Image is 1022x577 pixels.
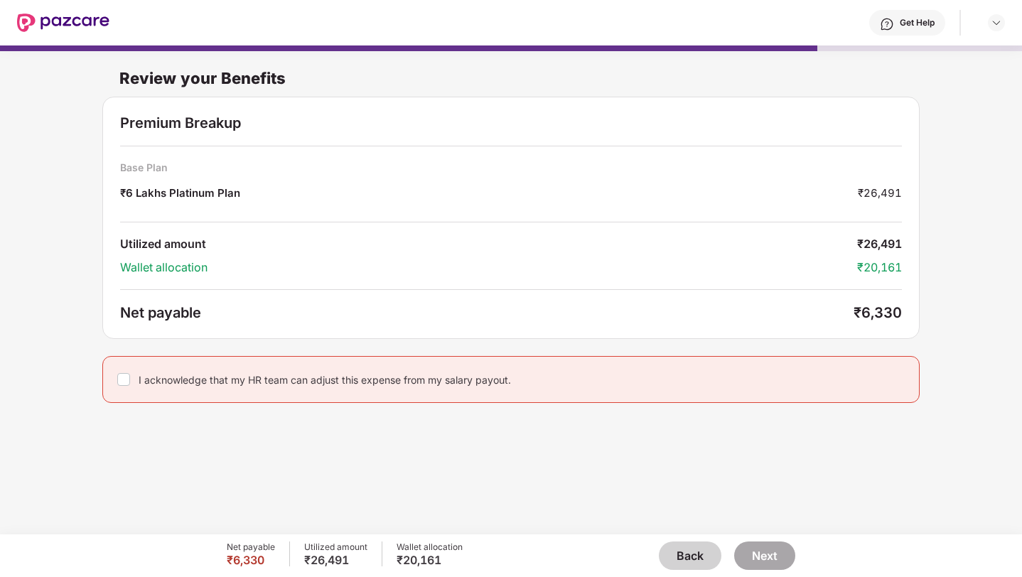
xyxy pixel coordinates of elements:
[397,553,463,567] div: ₹20,161
[102,51,920,97] div: Review your Benefits
[120,237,857,252] div: Utilized amount
[120,114,902,131] div: Premium Breakup
[991,17,1002,28] img: svg+xml;base64,PHN2ZyBpZD0iRHJvcGRvd24tMzJ4MzIiIHhtbG5zPSJodHRwOi8vd3d3LnczLm9yZy8yMDAwL3N2ZyIgd2...
[858,185,902,205] div: ₹26,491
[397,541,463,553] div: Wallet allocation
[120,161,902,174] div: Base Plan
[227,541,275,553] div: Net payable
[139,373,511,387] div: I acknowledge that my HR team can adjust this expense from my salary payout.
[854,304,902,321] div: ₹6,330
[880,17,894,31] img: svg+xml;base64,PHN2ZyBpZD0iSGVscC0zMngzMiIgeG1sbnM9Imh0dHA6Ly93d3cudzMub3JnLzIwMDAvc3ZnIiB3aWR0aD...
[900,17,935,28] div: Get Help
[857,260,902,275] div: ₹20,161
[304,541,367,553] div: Utilized amount
[659,541,721,570] button: Back
[17,14,109,32] img: New Pazcare Logo
[304,553,367,567] div: ₹26,491
[120,185,240,205] div: ₹6 Lakhs Platinum Plan
[734,541,795,570] button: Next
[120,304,854,321] div: Net payable
[120,260,857,275] div: Wallet allocation
[227,553,275,567] div: ₹6,330
[857,237,902,252] div: ₹26,491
